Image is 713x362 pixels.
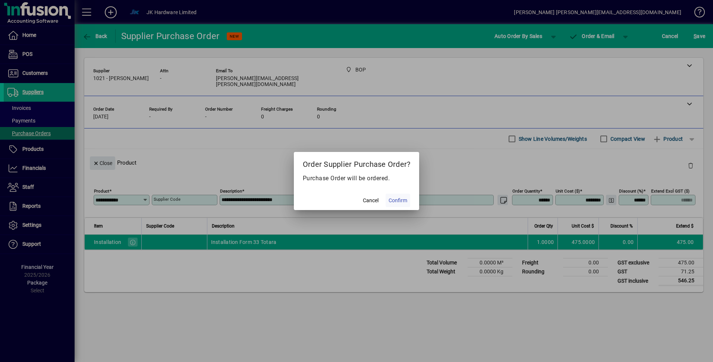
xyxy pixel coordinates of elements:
button: Cancel [359,194,383,207]
span: Confirm [389,197,407,204]
h2: Order Supplier Purchase Order? [294,152,420,174]
button: Confirm [386,194,410,207]
span: Cancel [363,197,379,204]
p: Purchase Order will be ordered. [303,174,411,183]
